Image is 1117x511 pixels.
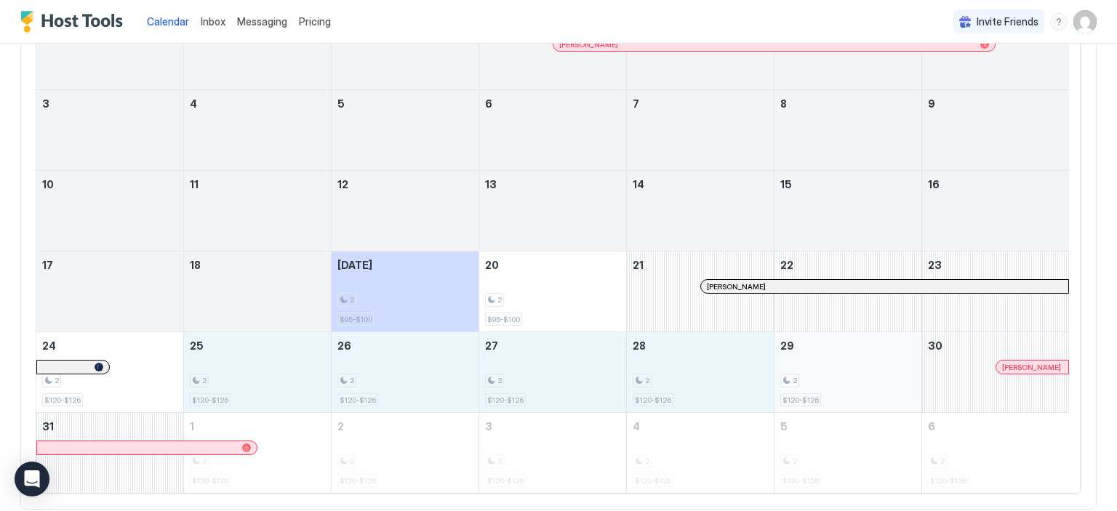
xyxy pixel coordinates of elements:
[36,332,183,359] a: August 24, 2025
[192,395,228,405] span: $120-$126
[479,90,627,171] td: August 6, 2025
[36,90,184,171] td: August 3, 2025
[337,259,372,271] span: [DATE]
[201,14,225,29] a: Inbox
[922,332,1069,359] a: August 30, 2025
[928,339,942,352] span: 30
[190,178,199,190] span: 11
[780,339,794,352] span: 29
[921,332,1069,413] td: August 30, 2025
[479,413,627,494] td: September 3, 2025
[774,171,921,252] td: August 15, 2025
[977,15,1038,28] span: Invite Friends
[42,259,53,271] span: 17
[921,171,1069,252] td: August 16, 2025
[36,252,184,332] td: August 17, 2025
[42,420,54,432] span: 31
[485,339,498,352] span: 27
[782,395,819,405] span: $120-$126
[780,259,793,271] span: 22
[485,259,499,271] span: 20
[559,40,988,49] div: [PERSON_NAME]
[626,90,774,171] td: August 7, 2025
[1002,363,1062,372] div: [PERSON_NAME]
[36,171,183,198] a: August 10, 2025
[928,178,940,190] span: 16
[627,332,774,359] a: August 28, 2025
[190,97,197,110] span: 4
[485,178,497,190] span: 13
[928,259,942,271] span: 23
[922,90,1069,117] a: August 9, 2025
[42,178,54,190] span: 10
[774,413,921,494] td: September 5, 2025
[922,252,1069,278] a: August 23, 2025
[20,11,129,33] a: Host Tools Logo
[774,90,921,171] td: August 8, 2025
[479,171,627,252] td: August 13, 2025
[147,14,189,29] a: Calendar
[350,376,354,385] span: 2
[928,420,935,432] span: 6
[626,332,774,413] td: August 28, 2025
[626,413,774,494] td: September 4, 2025
[774,332,921,413] td: August 29, 2025
[921,90,1069,171] td: August 9, 2025
[332,252,479,278] a: August 19, 2025
[184,9,332,90] td: July 28, 2025
[479,252,626,278] a: August 20, 2025
[707,282,1062,291] div: [PERSON_NAME]
[340,395,376,405] span: $120-$126
[184,413,331,440] a: September 1, 2025
[36,90,183,117] a: August 3, 2025
[332,171,479,252] td: August 12, 2025
[42,97,49,110] span: 3
[337,97,345,110] span: 5
[774,252,921,332] td: August 22, 2025
[190,339,204,352] span: 25
[627,171,774,198] a: August 14, 2025
[633,259,644,271] span: 21
[633,339,646,352] span: 28
[36,252,183,278] a: August 17, 2025
[780,420,788,432] span: 5
[1002,363,1061,372] span: [PERSON_NAME]
[633,178,644,190] span: 14
[793,376,797,385] span: 2
[487,315,520,324] span: $95-$100
[780,178,792,190] span: 15
[190,420,194,432] span: 1
[627,413,774,440] a: September 4, 2025
[184,332,331,359] a: August 25, 2025
[774,413,921,440] a: September 5, 2025
[184,171,332,252] td: August 11, 2025
[497,295,502,305] span: 2
[190,259,201,271] span: 18
[299,15,331,28] span: Pricing
[921,413,1069,494] td: September 6, 2025
[479,413,626,440] a: September 3, 2025
[184,252,332,332] td: August 18, 2025
[922,413,1069,440] a: September 6, 2025
[184,171,331,198] a: August 11, 2025
[184,90,331,117] a: August 4, 2025
[479,252,627,332] td: August 20, 2025
[627,90,774,117] a: August 7, 2025
[332,413,479,494] td: September 2, 2025
[928,97,935,110] span: 9
[559,40,618,49] span: [PERSON_NAME]
[487,395,524,405] span: $120-$126
[340,315,372,324] span: $95-$100
[332,90,479,171] td: August 5, 2025
[44,395,81,405] span: $120-$126
[497,376,502,385] span: 2
[1073,10,1097,33] div: User profile
[479,332,627,413] td: August 27, 2025
[202,376,207,385] span: 2
[184,90,332,171] td: August 4, 2025
[184,252,331,278] a: August 18, 2025
[237,14,287,29] a: Messaging
[332,171,479,198] a: August 12, 2025
[780,97,787,110] span: 8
